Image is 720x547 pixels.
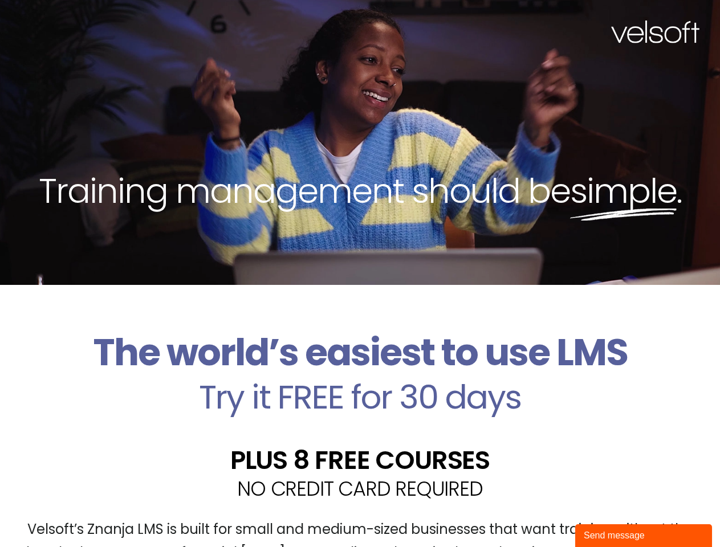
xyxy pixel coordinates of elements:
[21,169,699,213] h2: Training management should be .
[575,522,714,547] iframe: chat widget
[9,479,711,499] h2: NO CREDIT CARD REQUIRED
[9,381,711,414] h2: Try it FREE for 30 days
[570,167,677,215] span: simple
[9,447,711,473] h2: PLUS 8 FREE COURSES
[9,330,711,375] h2: The world’s easiest to use LMS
